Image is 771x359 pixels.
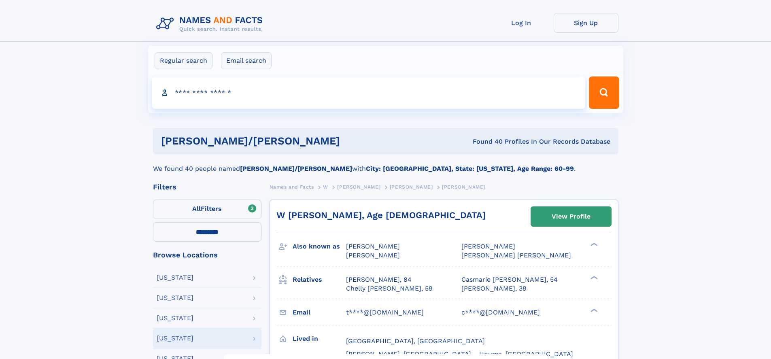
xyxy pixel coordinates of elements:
[323,184,328,190] span: W
[346,242,400,250] span: [PERSON_NAME]
[192,205,201,212] span: All
[479,350,573,358] span: Houma, [GEOGRAPHIC_DATA]
[461,275,558,284] a: Casmarie [PERSON_NAME], 54
[337,184,380,190] span: [PERSON_NAME]
[346,350,471,358] span: [PERSON_NAME], [GEOGRAPHIC_DATA]
[153,13,270,35] img: Logo Names and Facts
[155,52,212,69] label: Regular search
[293,240,346,253] h3: Also known as
[346,251,400,259] span: [PERSON_NAME]
[157,335,193,342] div: [US_STATE]
[552,207,590,226] div: View Profile
[221,52,272,69] label: Email search
[461,251,571,259] span: [PERSON_NAME] [PERSON_NAME]
[153,183,261,191] div: Filters
[588,308,598,313] div: ❯
[588,242,598,247] div: ❯
[337,182,380,192] a: [PERSON_NAME]
[153,200,261,219] label: Filters
[157,295,193,301] div: [US_STATE]
[161,136,406,146] h1: [PERSON_NAME]/[PERSON_NAME]
[589,76,619,109] button: Search Button
[240,165,352,172] b: [PERSON_NAME]/[PERSON_NAME]
[323,182,328,192] a: W
[461,284,527,293] a: [PERSON_NAME], 39
[489,13,554,33] a: Log In
[390,182,433,192] a: [PERSON_NAME]
[346,275,412,284] a: [PERSON_NAME], 84
[346,284,433,293] a: Chelly [PERSON_NAME], 59
[293,273,346,287] h3: Relatives
[588,275,598,280] div: ❯
[346,337,485,345] span: [GEOGRAPHIC_DATA], [GEOGRAPHIC_DATA]
[390,184,433,190] span: [PERSON_NAME]
[366,165,574,172] b: City: [GEOGRAPHIC_DATA], State: [US_STATE], Age Range: 60-99
[157,315,193,321] div: [US_STATE]
[554,13,618,33] a: Sign Up
[157,274,193,281] div: [US_STATE]
[531,207,611,226] a: View Profile
[406,137,610,146] div: Found 40 Profiles In Our Records Database
[153,251,261,259] div: Browse Locations
[152,76,586,109] input: search input
[442,184,485,190] span: [PERSON_NAME]
[276,210,486,220] a: W [PERSON_NAME], Age [DEMOGRAPHIC_DATA]
[293,306,346,319] h3: Email
[461,242,515,250] span: [PERSON_NAME]
[153,154,618,174] div: We found 40 people named with .
[293,332,346,346] h3: Lived in
[270,182,314,192] a: Names and Facts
